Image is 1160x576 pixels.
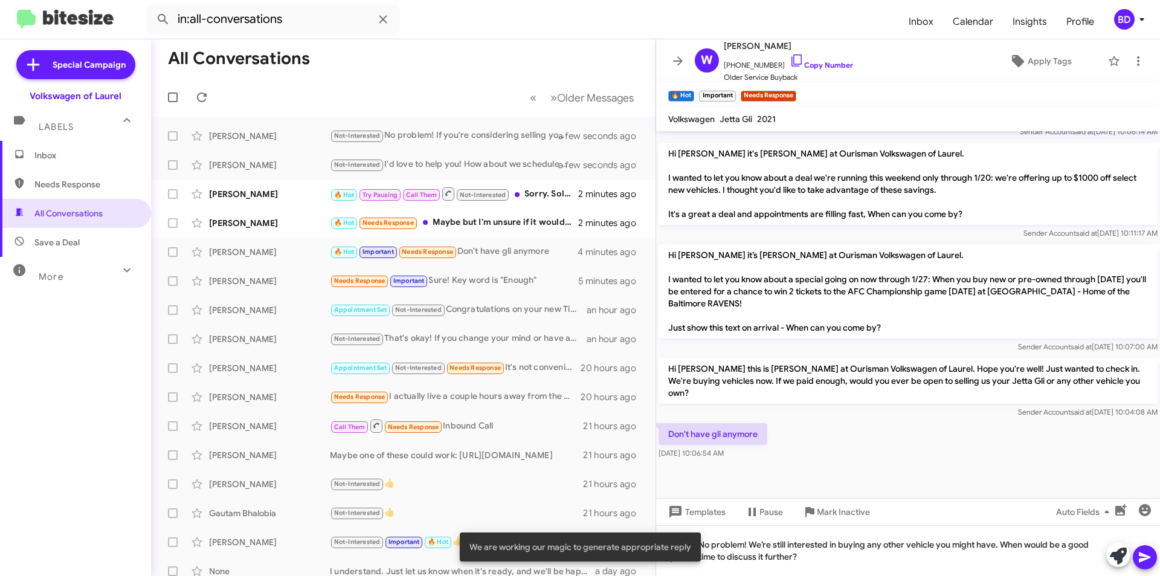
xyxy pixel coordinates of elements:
[362,219,414,227] span: Needs Response
[449,364,501,372] span: Needs Response
[406,191,437,199] span: Call Them
[168,49,310,68] h1: All Conversations
[1057,4,1104,39] a: Profile
[557,91,634,105] span: Older Messages
[209,420,330,432] div: [PERSON_NAME]
[724,53,853,71] span: [PHONE_NUMBER]
[659,244,1158,338] p: Hi [PERSON_NAME] it’s [PERSON_NAME] at Ourisman Volkswagen of Laurel. I wanted to let you know ab...
[334,423,366,431] span: Call Them
[1104,9,1147,30] button: BD
[1028,50,1072,72] span: Apply Tags
[793,501,880,523] button: Mark Inactive
[1018,407,1158,416] span: Sender Account [DATE] 10:04:08 AM
[530,90,536,105] span: «
[469,541,691,553] span: We are working our magic to generate appropriate reply
[759,501,783,523] span: Pause
[395,364,442,372] span: Not-Interested
[209,246,330,258] div: [PERSON_NAME]
[578,246,646,258] div: 4 minutes ago
[388,423,439,431] span: Needs Response
[741,91,796,102] small: Needs Response
[334,191,355,199] span: 🔥 Hot
[583,420,646,432] div: 21 hours ago
[1020,127,1158,136] span: Sender Account [DATE] 10:06:14 AM
[330,274,578,288] div: Sure! Key word is "Enough"
[334,132,381,140] span: Not-Interested
[583,478,646,490] div: 21 hours ago
[334,364,387,372] span: Appointment Set
[334,248,355,256] span: 🔥 Hot
[1046,501,1124,523] button: Auto Fields
[330,186,578,201] div: Sorry. Sold it last october.
[53,59,126,71] span: Special Campaign
[34,178,137,190] span: Needs Response
[699,91,735,102] small: Important
[209,478,330,490] div: [PERSON_NAME]
[330,129,573,143] div: No problem! If you're considering selling your Tiguan, we can explore options.
[209,536,330,548] div: [PERSON_NAME]
[523,85,641,110] nav: Page navigation example
[334,538,381,546] span: Not-Interested
[578,188,646,200] div: 2 minutes ago
[523,85,544,110] button: Previous
[209,507,330,519] div: Gautam Bhalobia
[34,207,103,219] span: All Conversations
[720,114,752,125] span: Jetta Gli
[581,362,646,374] div: 20 hours ago
[659,448,724,458] span: [DATE] 10:06:54 AM
[209,362,330,374] div: [PERSON_NAME]
[587,304,646,316] div: an hour ago
[659,143,1158,225] p: Hi [PERSON_NAME] it's [PERSON_NAME] at Ourisman Volkswagen of Laurel. I wanted to let you know ab...
[362,248,394,256] span: Important
[1003,4,1057,39] a: Insights
[724,39,853,53] span: [PERSON_NAME]
[34,149,137,161] span: Inbox
[701,51,713,70] span: W
[583,507,646,519] div: 21 hours ago
[209,275,330,287] div: [PERSON_NAME]
[209,304,330,316] div: [PERSON_NAME]
[1071,407,1092,416] span: said at
[1071,342,1092,351] span: said at
[334,335,381,343] span: Not-Interested
[330,477,583,491] div: 👍
[209,391,330,403] div: [PERSON_NAME]
[899,4,943,39] a: Inbox
[578,217,646,229] div: 2 minutes ago
[209,449,330,461] div: [PERSON_NAME]
[656,501,735,523] button: Templates
[656,525,1160,576] div: No problem! We’re still interested in buying any other vehicle you might have. When would be a go...
[330,506,583,520] div: 👍
[146,5,400,34] input: Search
[1114,9,1135,30] div: BD
[330,418,583,433] div: Inbound Call
[460,191,506,199] span: Not-Interested
[402,248,453,256] span: Needs Response
[30,90,121,102] div: Volkswagen of Laurel
[330,390,581,404] div: I actually live a couple hours away from the dealership. I can tell you it has 41000 miles on it....
[668,91,694,102] small: 🔥 Hot
[330,245,578,259] div: Don't have gli anymore
[330,449,583,461] div: Maybe one of these could work: [URL][DOMAIN_NAME]
[581,391,646,403] div: 20 hours ago
[209,159,330,171] div: [PERSON_NAME]
[573,130,646,142] div: a few seconds ago
[659,358,1158,404] p: Hi [PERSON_NAME] this is [PERSON_NAME] at Ourisman Volkswagen of Laurel. Hope you're well! Just w...
[330,535,595,549] div: 👍
[334,393,385,401] span: Needs Response
[943,4,1003,39] a: Calendar
[334,306,387,314] span: Appointment Set
[1018,342,1158,351] span: Sender Account [DATE] 10:07:00 AM
[428,538,448,546] span: 🔥 Hot
[978,50,1102,72] button: Apply Tags
[393,277,425,285] span: Important
[1076,228,1097,238] span: said at
[330,332,587,346] div: That's okay! If you change your mind or have any questions about your vehicle, feel free to reach...
[362,191,398,199] span: Try Pausing
[209,188,330,200] div: [PERSON_NAME]
[388,538,420,546] span: Important
[543,85,641,110] button: Next
[330,216,578,230] div: Maybe but I'm unsure if it would be worth it. Relative to what I would have to put down at this time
